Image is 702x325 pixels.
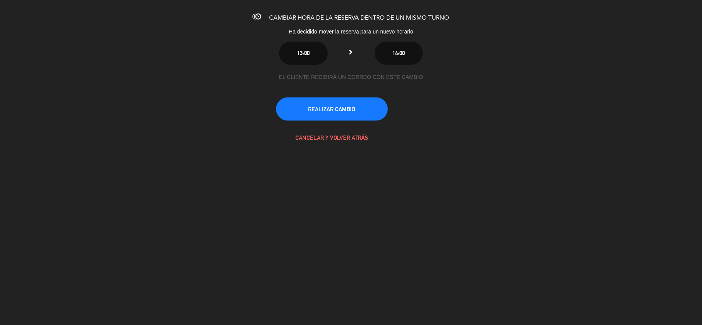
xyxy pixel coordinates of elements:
button: REALIZAR CAMBIO [276,97,388,121]
div: EL CLIENTE RECIBIRÁ UN CORREO CON ESTE CAMBIO [276,73,426,82]
div: Ha decidido mover la reserva para un nuevo horario [224,27,478,36]
button: CANCELAR Y VOLVER ATRÁS [276,126,388,149]
span: 13:00 [297,50,310,56]
span: 14:00 [392,50,405,56]
span: CAMBIAR HORA DE LA RESERVA DENTRO DE UN MISMO TURNO [269,15,449,21]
